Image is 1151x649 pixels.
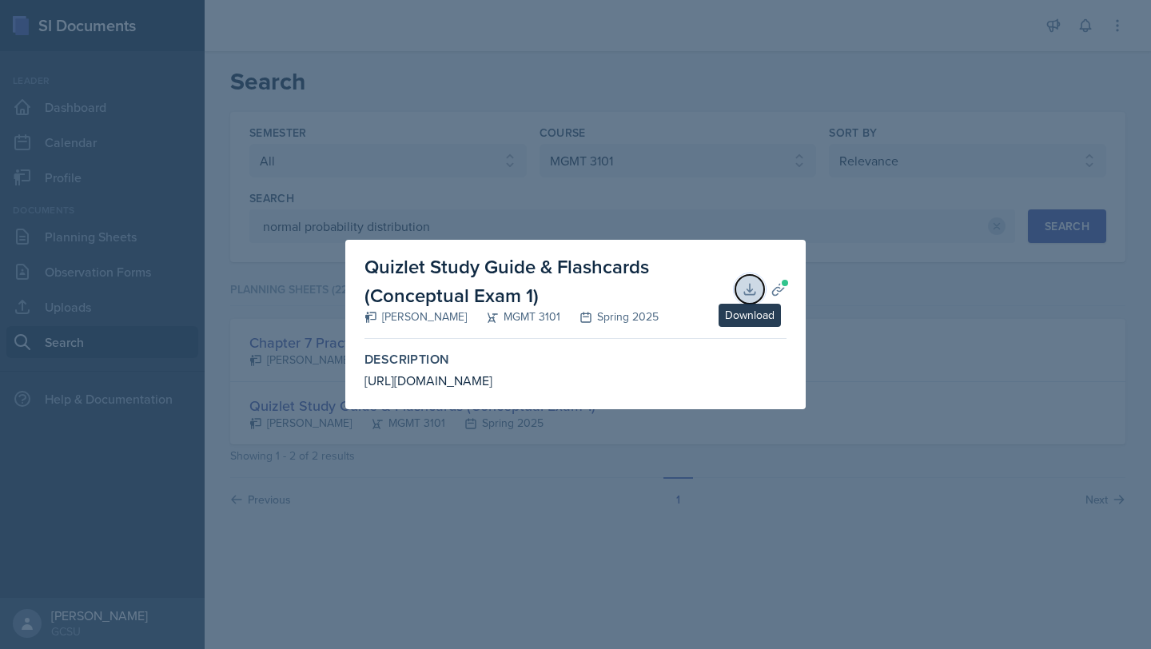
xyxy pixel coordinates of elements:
[467,309,560,325] div: MGMT 3101
[560,309,659,325] div: Spring 2025
[735,275,764,304] button: Download
[364,352,787,368] label: Description
[364,371,787,390] div: [URL][DOMAIN_NAME]
[364,253,742,310] h2: Quizlet Study Guide & Flashcards (Conceptual Exam 1)
[364,309,467,325] div: [PERSON_NAME]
